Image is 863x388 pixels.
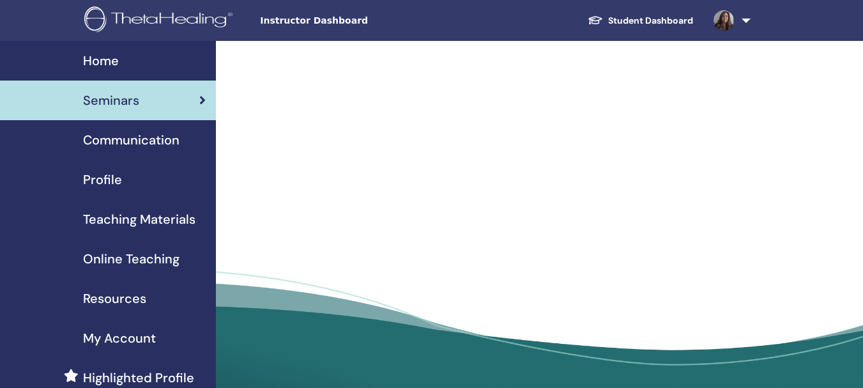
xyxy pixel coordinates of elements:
span: Profile [83,170,122,189]
span: Home [83,51,119,70]
span: My Account [83,329,156,348]
span: Seminars [83,91,139,110]
span: Instructor Dashboard [260,14,452,27]
img: logo.png [84,6,237,35]
span: Communication [83,130,179,150]
span: Teaching Materials [83,210,195,229]
span: Online Teaching [83,249,179,268]
img: graduation-cap-white.svg [588,15,603,26]
span: Resources [83,289,146,308]
span: Highlighted Profile [83,368,194,387]
img: default.jpg [714,10,734,31]
a: Student Dashboard [577,9,703,33]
